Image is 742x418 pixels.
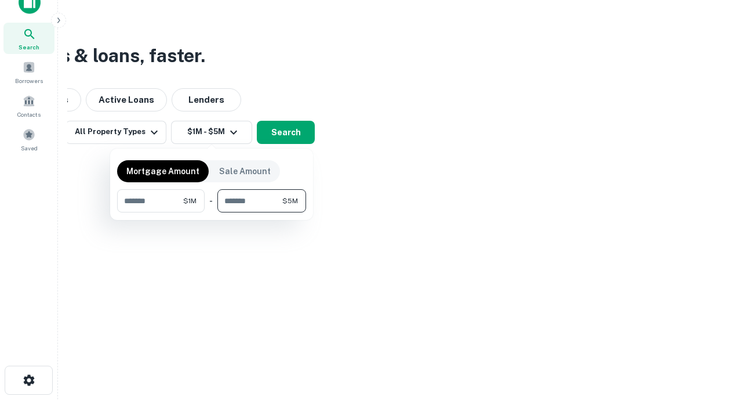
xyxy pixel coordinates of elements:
[209,189,213,212] div: -
[183,196,197,206] span: $1M
[219,165,271,178] p: Sale Amount
[282,196,298,206] span: $5M
[126,165,199,178] p: Mortgage Amount
[684,325,742,381] iframe: Chat Widget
